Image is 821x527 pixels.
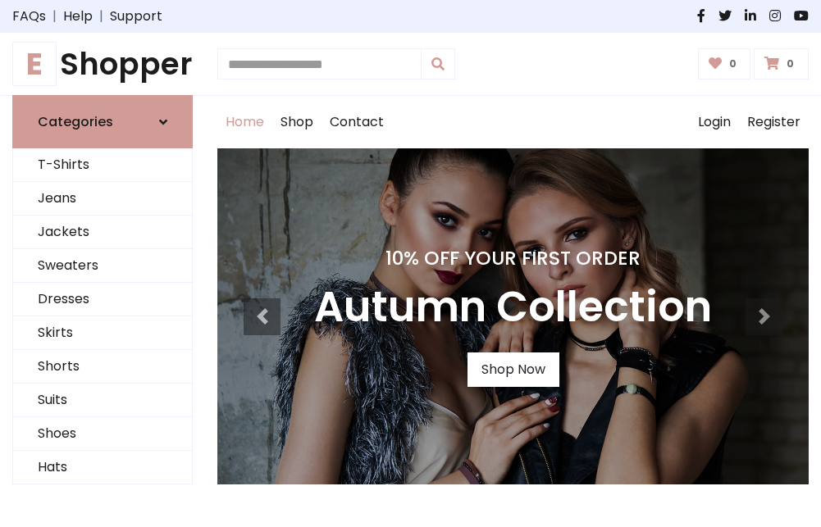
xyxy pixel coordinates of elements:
[13,283,192,316] a: Dresses
[12,46,193,82] h1: Shopper
[110,7,162,26] a: Support
[13,384,192,417] a: Suits
[314,247,712,270] h4: 10% Off Your First Order
[322,96,392,148] a: Contact
[13,148,192,182] a: T-Shirts
[690,96,739,148] a: Login
[63,7,93,26] a: Help
[13,451,192,484] a: Hats
[13,216,192,249] a: Jackets
[13,249,192,283] a: Sweaters
[13,417,192,451] a: Shoes
[698,48,751,80] a: 0
[13,316,192,350] a: Skirts
[13,182,192,216] a: Jeans
[12,46,193,82] a: EShopper
[12,95,193,148] a: Categories
[754,48,809,80] a: 0
[13,350,192,384] a: Shorts
[93,7,110,26] span: |
[782,57,798,71] span: 0
[314,283,712,333] h3: Autumn Collection
[12,42,57,86] span: E
[46,7,63,26] span: |
[272,96,322,148] a: Shop
[12,7,46,26] a: FAQs
[38,114,113,129] h6: Categories
[725,57,741,71] span: 0
[739,96,809,148] a: Register
[468,352,559,387] a: Shop Now
[217,96,272,148] a: Home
